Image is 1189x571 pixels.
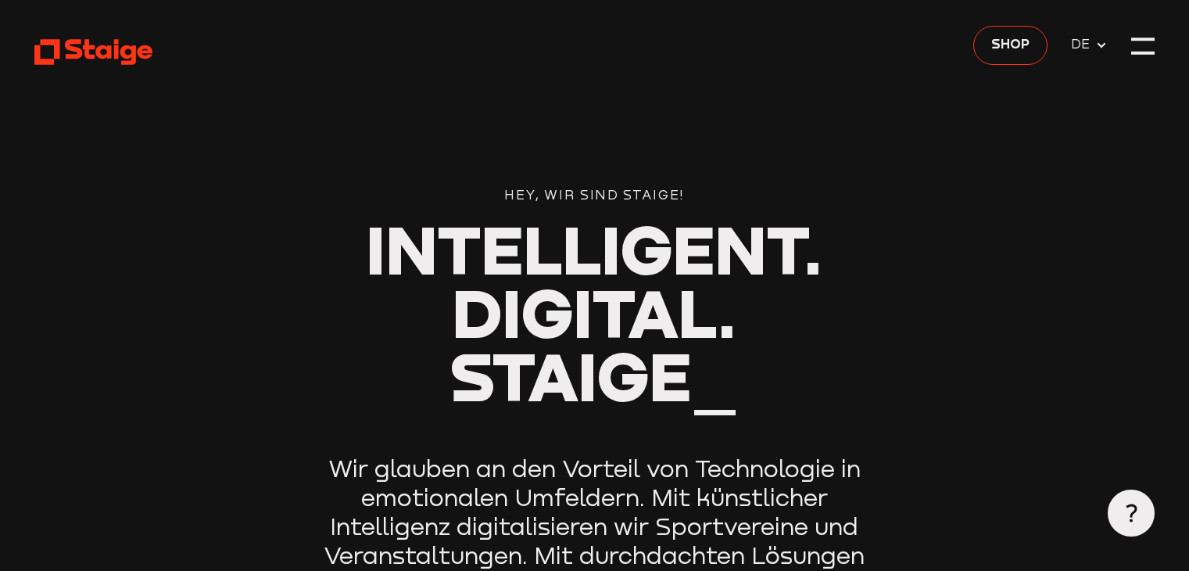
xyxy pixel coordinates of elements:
span: Intelligent. Digital. Staige_ [366,208,822,417]
a: Shop [973,26,1048,65]
div: Hey, wir sind Staige! [319,185,870,206]
span: DE [1071,34,1095,55]
span: Shop [991,34,1030,55]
